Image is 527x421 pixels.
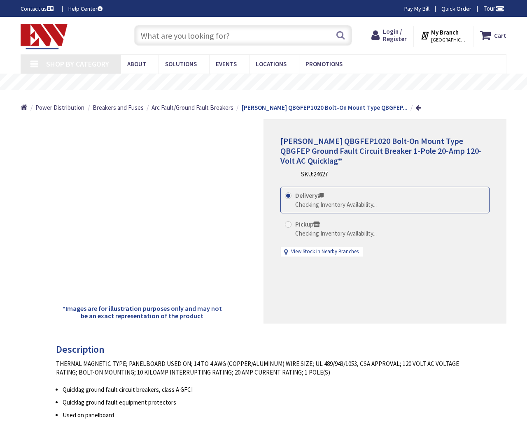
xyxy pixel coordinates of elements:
[93,104,144,111] span: Breakers and Fuses
[295,200,377,209] div: Checking Inventory Availability...
[494,28,506,43] strong: Cart
[35,103,84,112] a: Power Distribution
[291,248,359,256] a: View Stock in Nearby Branches
[196,78,346,87] rs-layer: Free Same Day Pickup at 19 Locations
[59,305,224,319] h5: *Images are for illustration purposes only and may not be an exact representation of the product
[63,385,465,394] li: Quicklag ground fault circuit breakers, class A GFCI
[56,359,465,377] div: THERMAL MAGNETIC TYPE; PANELBOARD USED ON; 14 TO 4 AWG (COPPER/ALUMINUM) WIRE SIZE; UL 489/943/10...
[21,5,55,13] a: Contact us
[35,104,84,111] span: Power Distribution
[21,24,68,49] img: Electrical Wholesalers, Inc.
[56,344,465,355] h3: Description
[46,59,109,69] span: Shop By Category
[371,28,407,43] a: Login / Register
[63,398,465,407] li: Quicklag ground fault equipment protectors
[256,60,287,68] span: Locations
[295,220,320,228] strong: Pickup
[134,25,352,46] input: What are you looking for?
[152,104,233,111] span: Arc Fault/Ground Fault Breakers
[242,104,408,111] strong: [PERSON_NAME] QBGFEP1020 Bolt-On Mount Type QBGFEP...
[68,5,103,13] a: Help Center
[431,28,459,36] strong: My Branch
[305,60,343,68] span: Promotions
[420,28,466,43] div: My Branch [GEOGRAPHIC_DATA], [GEOGRAPHIC_DATA]
[93,103,144,112] a: Breakers and Fuses
[216,60,237,68] span: Events
[152,103,233,112] a: Arc Fault/Ground Fault Breakers
[480,28,506,43] a: Cart
[313,170,328,178] span: 24627
[280,136,482,166] span: [PERSON_NAME] QBGFEP1020 Bolt-On Mount Type QBGFEP Ground Fault Circuit Breaker 1-Pole 20-Amp 120...
[165,60,197,68] span: Solutions
[404,5,429,13] a: Pay My Bill
[127,60,146,68] span: About
[441,5,471,13] a: Quick Order
[483,5,504,12] span: Tour
[295,229,377,238] div: Checking Inventory Availability...
[383,28,407,43] span: Login / Register
[295,192,324,199] strong: Delivery
[301,170,328,178] div: SKU:
[431,37,466,43] span: [GEOGRAPHIC_DATA], [GEOGRAPHIC_DATA]
[63,411,465,419] li: Used on panelboard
